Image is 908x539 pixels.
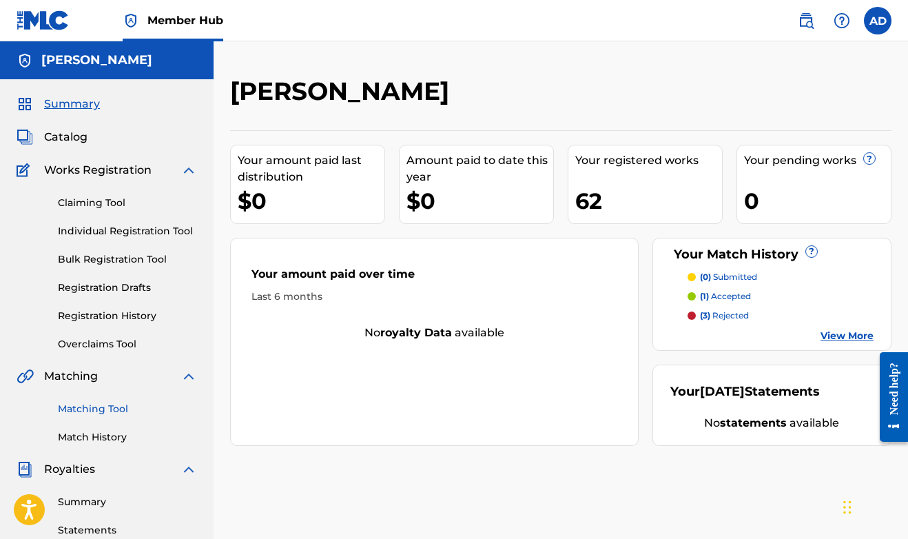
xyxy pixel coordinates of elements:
img: expand [180,461,197,478]
img: help [834,12,850,29]
a: (1) accepted [688,290,874,303]
span: [DATE] [700,384,745,399]
img: Royalties [17,461,33,478]
p: submitted [700,271,757,283]
span: Member Hub [147,12,223,28]
span: (0) [700,272,711,282]
span: Works Registration [44,162,152,179]
span: ? [864,153,875,164]
img: search [798,12,814,29]
span: Summary [44,96,100,112]
div: $0 [406,185,553,216]
img: Catalog [17,129,33,145]
a: View More [821,329,874,343]
div: Last 6 months [251,289,617,304]
h5: aaron doppie [41,52,152,68]
a: Public Search [792,7,820,34]
img: Accounts [17,52,33,69]
div: Your amount paid over time [251,266,617,289]
img: expand [180,162,197,179]
div: 62 [575,185,722,216]
p: accepted [700,290,751,303]
img: MLC Logo [17,10,70,30]
a: Registration History [58,309,197,323]
div: 0 [744,185,891,216]
a: Match History [58,430,197,445]
iframe: Resource Center [869,340,908,454]
div: Drag [843,487,852,528]
a: Overclaims Tool [58,337,197,352]
a: Summary [58,495,197,509]
div: Your amount paid last distribution [238,152,384,185]
img: Works Registration [17,162,34,179]
div: Amount paid to date this year [406,152,553,185]
div: User Menu [864,7,891,34]
span: ? [806,246,817,257]
span: (1) [700,291,709,301]
iframe: Chat Widget [839,473,908,539]
a: Bulk Registration Tool [58,252,197,267]
div: Help [828,7,856,34]
a: Statements [58,523,197,538]
a: Registration Drafts [58,281,197,295]
p: rejected [700,309,749,322]
a: Individual Registration Tool [58,224,197,238]
a: Matching Tool [58,402,197,416]
span: Matching [44,368,98,385]
img: Matching [17,368,34,385]
span: Catalog [44,129,87,145]
a: CatalogCatalog [17,129,87,145]
div: No available [231,325,638,341]
strong: statements [720,416,787,429]
div: Your pending works [744,152,891,169]
div: No available [670,415,874,431]
strong: royalty data [380,326,452,339]
img: Summary [17,96,33,112]
div: Your registered works [575,152,722,169]
a: (0) submitted [688,271,874,283]
div: Your Match History [670,245,874,264]
a: (3) rejected [688,309,874,322]
span: (3) [700,310,710,321]
div: Your Statements [670,383,820,401]
img: Top Rightsholder [123,12,139,29]
h2: [PERSON_NAME] [230,76,456,107]
span: Royalties [44,461,95,478]
a: SummarySummary [17,96,100,112]
div: $0 [238,185,384,216]
img: expand [180,368,197,385]
a: Claiming Tool [58,196,197,210]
